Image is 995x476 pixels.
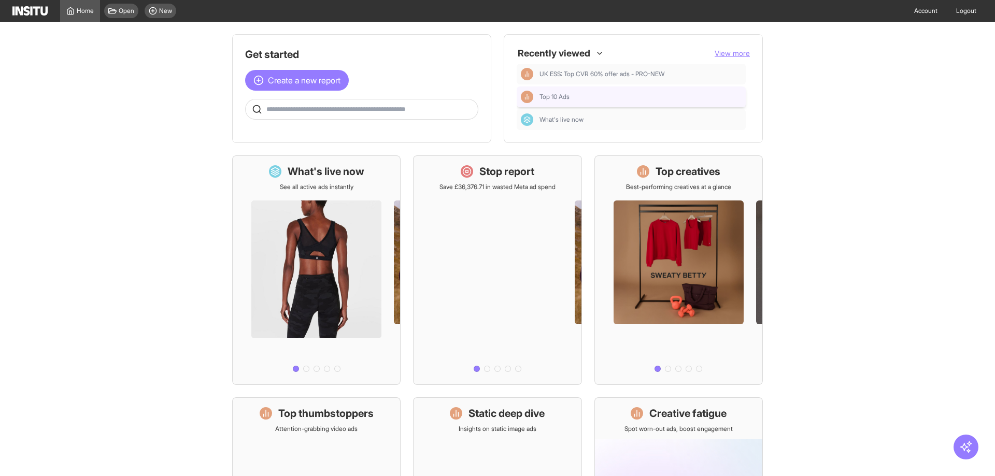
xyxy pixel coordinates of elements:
h1: What's live now [288,164,364,179]
a: Top creativesBest-performing creatives at a glance [594,155,763,385]
span: Top 10 Ads [539,93,742,101]
h1: Static deep dive [468,406,545,421]
span: Open [119,7,134,15]
p: Save £36,376.71 in wasted Meta ad spend [439,183,556,191]
a: What's live nowSee all active ads instantly [232,155,401,385]
p: Best-performing creatives at a glance [626,183,731,191]
span: Create a new report [268,74,340,86]
span: View more [715,49,750,57]
h1: Get started [245,47,478,62]
div: Insights [521,68,533,80]
span: Home [77,7,94,15]
span: New [159,7,172,15]
img: Logo [12,6,48,16]
a: Stop reportSave £36,376.71 in wasted Meta ad spend [413,155,581,385]
span: UK ESS: Top CVR 60% offer ads - PRO-NEW [539,70,664,78]
p: Attention-grabbing video ads [275,425,358,433]
p: See all active ads instantly [280,183,353,191]
button: Create a new report [245,70,349,91]
h1: Top creatives [656,164,720,179]
span: Top 10 Ads [539,93,570,101]
h1: Top thumbstoppers [278,406,374,421]
span: UK ESS: Top CVR 60% offer ads - PRO-NEW [539,70,742,78]
span: What's live now [539,116,742,124]
div: Dashboard [521,113,533,126]
div: Insights [521,91,533,103]
span: What's live now [539,116,584,124]
h1: Stop report [479,164,534,179]
p: Insights on static image ads [459,425,536,433]
button: View more [715,48,750,59]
